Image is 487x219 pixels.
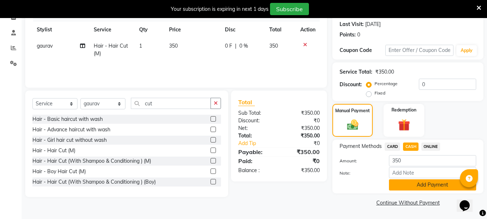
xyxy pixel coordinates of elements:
[233,148,279,156] div: Payable:
[89,22,135,38] th: Service
[340,47,385,54] div: Coupon Code
[32,126,110,133] div: Hair - Advance haircut with wash
[296,22,320,38] th: Action
[279,124,325,132] div: ₹350.00
[279,117,325,124] div: ₹0
[233,117,279,124] div: Discount:
[340,68,372,76] div: Service Total:
[279,157,325,165] div: ₹0
[365,21,381,28] div: [DATE]
[421,143,440,151] span: ONLINE
[340,81,362,88] div: Discount:
[265,22,296,38] th: Total
[131,98,211,109] input: Search or Scan
[233,140,287,147] a: Add Tip
[457,190,480,212] iframe: chat widget
[389,155,476,166] input: Amount
[32,22,89,38] th: Stylist
[389,167,476,178] input: Add Note
[32,168,86,175] div: Hair - Boy Hair Cut (M)
[235,42,236,50] span: |
[221,22,265,38] th: Disc
[169,43,178,49] span: 350
[385,45,453,56] input: Enter Offer / Coupon Code
[32,178,156,186] div: Hair - Hair Cut (With Shampoo & Conditioning ) (Boy)
[32,157,151,165] div: Hair - Hair Cut (With Shampoo & Conditioning ) (M)
[37,43,53,49] span: gaurav
[335,108,370,114] label: Manual Payment
[171,5,269,13] div: Your subscription is expiring in next 1 days
[139,43,142,49] span: 1
[165,22,221,38] th: Price
[279,132,325,140] div: ₹350.00
[340,143,382,150] span: Payment Methods
[375,90,385,96] label: Fixed
[287,140,326,147] div: ₹0
[279,167,325,174] div: ₹350.00
[32,147,75,154] div: Hair - Hair Cut (M)
[269,43,278,49] span: 350
[357,31,360,39] div: 0
[233,132,279,140] div: Total:
[375,80,398,87] label: Percentage
[233,157,279,165] div: Paid:
[403,143,419,151] span: CASH
[279,109,325,117] div: ₹350.00
[385,143,400,151] span: CARD
[389,179,476,190] button: Add Payment
[135,22,165,38] th: Qty
[344,118,362,131] img: _cash.svg
[32,136,107,144] div: Hair - Girl hair cut without wash
[279,148,325,156] div: ₹350.00
[334,158,383,164] label: Amount:
[238,98,255,106] span: Total
[233,124,279,132] div: Net:
[394,118,414,132] img: _gift.svg
[456,45,477,56] button: Apply
[270,3,309,15] button: Subscribe
[233,109,279,117] div: Sub Total:
[94,43,128,57] span: Hair - Hair Cut (M)
[239,42,248,50] span: 0 %
[334,170,383,176] label: Note:
[375,68,394,76] div: ₹350.00
[391,107,416,113] label: Redemption
[340,21,364,28] div: Last Visit:
[334,199,482,207] a: Continue Without Payment
[225,42,232,50] span: 0 F
[32,115,103,123] div: Hair - Basic haircut with wash
[233,167,279,174] div: Balance :
[340,31,356,39] div: Points:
